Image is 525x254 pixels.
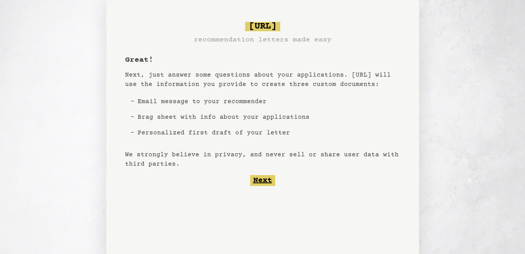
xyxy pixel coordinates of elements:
[134,125,313,141] li: Personalized first draft of your letter
[134,94,313,109] li: Email message to your recommender
[250,175,275,186] button: Next
[194,34,331,45] h3: recommendation letters made easy
[245,22,280,31] span: [URL]
[125,70,400,89] p: Next, just answer some questions about your applications. [URL] will use the information you prov...
[125,150,400,169] p: We strongly believe in privacy, and never sell or share user data with third parties.
[134,109,313,125] li: Brag sheet with info about your applications
[125,55,153,66] h1: Great!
